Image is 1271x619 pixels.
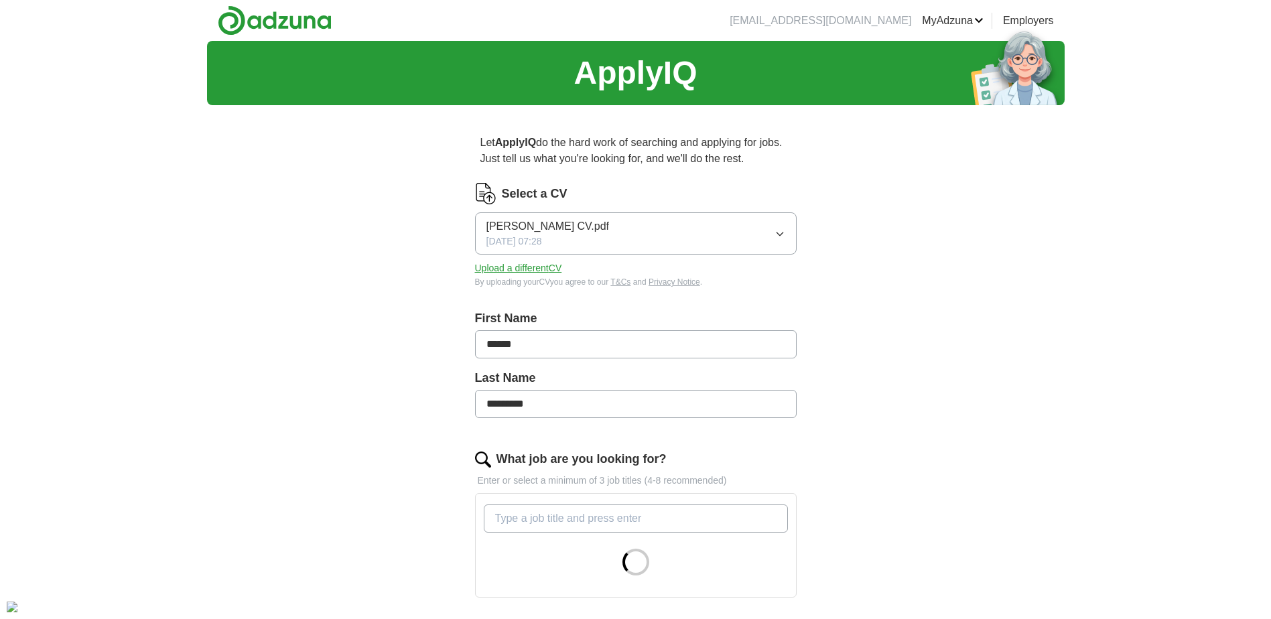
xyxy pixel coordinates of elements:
p: Enter or select a minimum of 3 job titles (4-8 recommended) [475,474,797,488]
button: [PERSON_NAME] CV.pdf[DATE] 07:28 [475,212,797,255]
div: By uploading your CV you agree to our and . [475,276,797,288]
img: Cookie%20settings [7,602,17,612]
a: Employers [1003,13,1054,29]
p: Let do the hard work of searching and applying for jobs. Just tell us what you're looking for, an... [475,129,797,172]
img: Adzuna logo [218,5,332,36]
img: CV Icon [475,183,496,204]
a: Privacy Notice [649,277,700,287]
a: T&Cs [610,277,630,287]
strong: ApplyIQ [495,137,536,148]
div: Cookie consent button [7,602,17,612]
a: MyAdzuna [922,13,984,29]
span: [PERSON_NAME] CV.pdf [486,218,609,234]
label: First Name [475,309,797,328]
li: [EMAIL_ADDRESS][DOMAIN_NAME] [730,13,911,29]
input: Type a job title and press enter [484,504,788,533]
label: Last Name [475,369,797,387]
label: What job are you looking for? [496,450,667,468]
span: [DATE] 07:28 [486,234,542,249]
img: search.png [475,452,491,468]
label: Select a CV [502,185,567,203]
button: Upload a differentCV [475,261,562,275]
h1: ApplyIQ [574,49,697,97]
